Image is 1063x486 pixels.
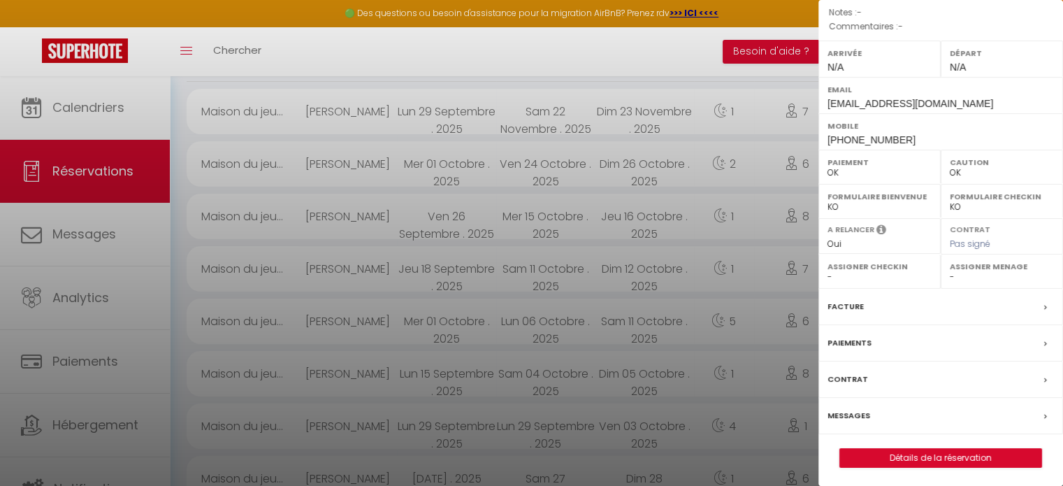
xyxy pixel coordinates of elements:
label: Arrivée [827,46,932,60]
label: Contrat [950,224,990,233]
label: Contrat [827,372,868,387]
p: Commentaires : [829,20,1053,34]
label: Caution [950,155,1054,169]
label: Messages [827,408,870,423]
label: A relancer [827,224,874,236]
label: Assigner Checkin [827,259,932,273]
label: Paiements [827,336,872,350]
span: N/A [827,62,844,73]
label: Mobile [827,119,1054,133]
span: N/A [950,62,966,73]
label: Paiement [827,155,932,169]
label: Formulaire Bienvenue [827,190,932,203]
span: - [898,20,903,32]
label: Assigner Menage [950,259,1054,273]
label: Facture [827,299,864,314]
label: Email [827,83,1054,97]
a: Détails de la réservation [840,449,1041,467]
i: Sélectionner OUI si vous souhaiter envoyer les séquences de messages post-checkout [876,224,886,239]
p: Notes : [829,6,1053,20]
span: - [857,6,862,18]
label: Départ [950,46,1054,60]
span: Pas signé [950,238,990,250]
span: [EMAIL_ADDRESS][DOMAIN_NAME] [827,98,993,109]
label: Formulaire Checkin [950,190,1054,203]
span: [PHONE_NUMBER] [827,134,916,145]
button: Détails de la réservation [839,448,1042,468]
